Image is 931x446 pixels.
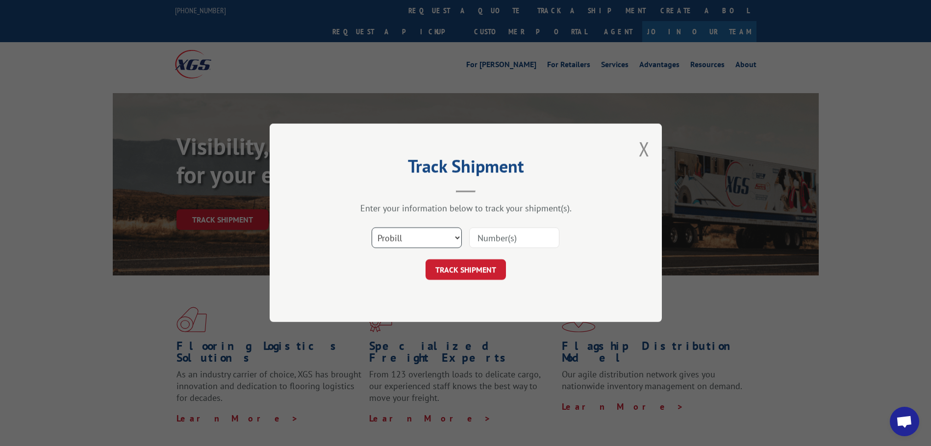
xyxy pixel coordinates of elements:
button: Close modal [639,136,650,162]
div: Enter your information below to track your shipment(s). [319,203,613,214]
input: Number(s) [469,228,559,248]
h2: Track Shipment [319,159,613,178]
button: TRACK SHIPMENT [426,260,506,280]
div: Open chat [890,407,919,436]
